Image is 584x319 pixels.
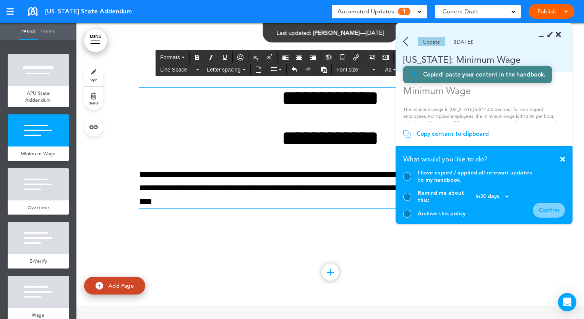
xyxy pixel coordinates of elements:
[8,86,69,107] a: APU State Addendum
[207,66,241,73] span: Letter spacing
[84,63,103,86] a: style
[21,150,56,157] span: Minimum Wage
[418,189,475,204] span: Remind me about this:
[8,146,69,161] a: Minimum Wage
[160,66,195,73] span: Line Space
[443,6,478,17] span: Current Draft
[410,71,417,78] img: copy.svg
[29,258,47,264] span: E-Verify
[191,52,204,63] div: Bold
[19,23,38,40] a: Pages
[418,37,445,46] div: Update
[96,282,103,290] img: add.svg
[403,130,411,138] img: copy.svg
[322,52,335,63] div: Insert/Edit global anchor link
[204,52,217,63] div: Italic
[336,66,371,73] span: Font size
[45,7,132,16] span: [US_STATE] State Addendum
[160,54,180,60] span: Formats
[423,71,545,78] div: Copied! paste your content in the handbook.
[403,153,565,169] div: What would you like to do?
[8,200,69,215] a: Overtime
[337,6,394,17] span: Automated Updates
[403,37,408,46] img: back.svg
[398,8,410,15] span: 1
[84,277,145,295] a: Add Page
[252,64,265,75] div: Insert document
[89,101,99,105] span: delete
[307,52,320,63] div: Align right
[25,90,51,103] span: APU State Addendum
[28,204,49,211] span: Overtime
[403,106,560,133] p: The minimum wage in [US_STATE] is $14.00 per hour for non-tipped employees. For tipped employees,...
[84,87,103,110] a: delete
[350,52,363,63] div: Insert/edit airmason link
[417,130,489,138] div: Copy content to clipboard
[403,85,560,96] h1: Minimum Wage
[480,194,500,199] span: 30 days
[475,194,509,199] div: in
[279,52,292,63] div: Align left
[418,169,533,184] div: I have copied / applied all relevant updates to my handbook
[90,77,97,82] span: style
[277,30,384,36] div: —
[218,52,231,63] div: Underline
[293,52,306,63] div: Align center
[302,64,315,75] div: Redo
[109,282,134,289] span: Add Page
[250,52,263,63] div: Subscript
[263,52,276,63] div: Superscript
[38,23,57,40] a: Theme
[8,254,69,269] a: E-Verify
[418,210,466,217] div: Archive this policy
[396,53,550,66] div: [US_STATE]: Minimum Wage
[268,64,285,75] div: Table
[313,29,360,36] span: [PERSON_NAME]
[534,4,558,19] a: Publish
[288,64,301,75] div: Undo
[336,52,349,63] div: Anchor
[385,67,391,73] span: Aa
[84,29,107,52] a: MENU
[366,29,384,36] span: [DATE]
[454,39,474,44] div: ([DATE])
[277,29,311,36] span: Last updated:
[317,64,330,75] div: Paste as text
[379,52,392,63] div: Insert/edit media
[558,293,576,311] div: Open Intercom Messenger
[365,52,378,63] div: Airmason image
[395,52,412,63] div: Bullet list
